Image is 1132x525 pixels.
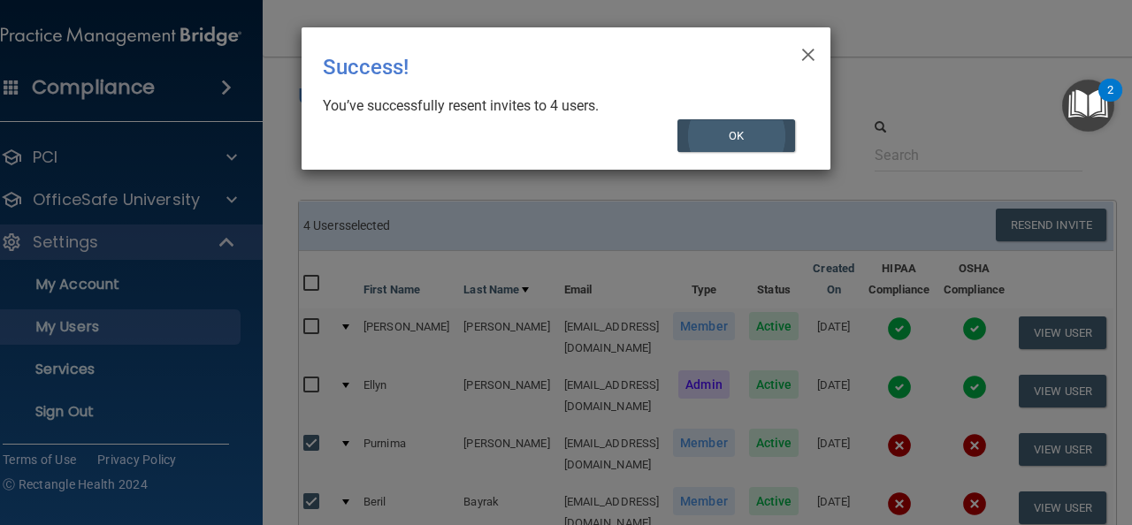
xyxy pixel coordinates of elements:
div: You’ve successfully resent invites to 4 users. [323,96,795,116]
span: × [800,34,816,70]
button: OK [677,119,796,152]
div: Success! [323,42,737,93]
div: 2 [1107,90,1113,113]
iframe: Drift Widget Chat Controller [1044,403,1111,470]
button: Open Resource Center, 2 new notifications [1062,80,1114,132]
